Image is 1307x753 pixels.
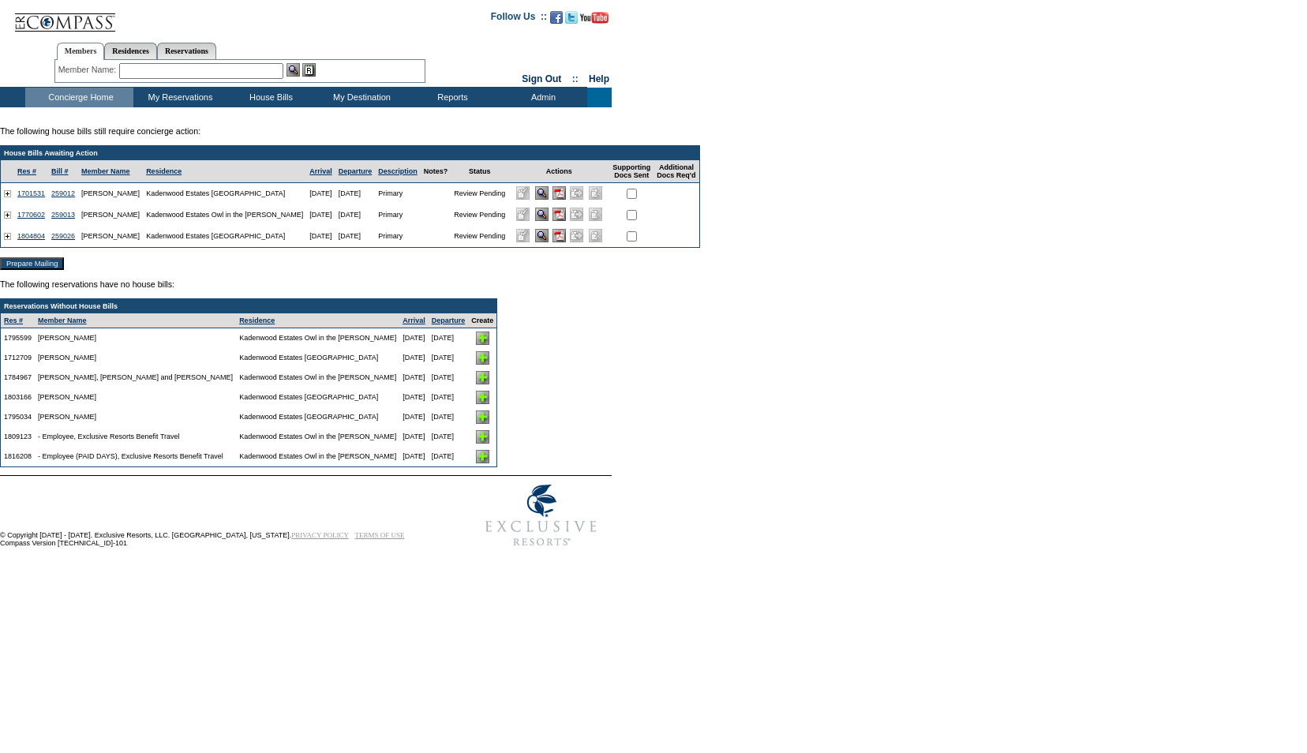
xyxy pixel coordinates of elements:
[399,427,429,447] td: [DATE]
[104,43,157,59] a: Residences
[550,11,563,24] img: Become our fan on Facebook
[143,226,306,247] td: Kadenwood Estates [GEOGRAPHIC_DATA]
[429,368,469,388] td: [DATE]
[1,407,35,427] td: 1795034
[522,73,561,84] a: Sign Out
[468,313,496,328] td: Create
[589,229,602,242] img: Delete
[1,299,496,313] td: Reservations Without House Bills
[429,388,469,407] td: [DATE]
[1,348,35,368] td: 1712709
[476,351,489,365] img: Add House Bill
[306,183,335,204] td: [DATE]
[335,183,376,204] td: [DATE]
[399,447,429,466] td: [DATE]
[38,317,87,324] a: Member Name
[451,226,508,247] td: Review Pending
[1,388,35,407] td: 1803166
[451,183,508,204] td: Review Pending
[309,167,332,175] a: Arrival
[236,427,399,447] td: Kadenwood Estates Owl in the [PERSON_NAME]
[589,73,609,84] a: Help
[476,450,489,463] img: Add House Bill
[236,447,399,466] td: Kadenwood Estates Owl in the [PERSON_NAME]
[133,88,224,107] td: My Reservations
[58,63,119,77] div: Member Name:
[35,368,236,388] td: [PERSON_NAME], [PERSON_NAME] and [PERSON_NAME]
[236,328,399,348] td: Kadenwood Estates Owl in the [PERSON_NAME]
[143,204,306,226] td: Kadenwood Estates Owl in the [PERSON_NAME]
[78,183,143,204] td: [PERSON_NAME]
[1,447,35,466] td: 1816208
[1,328,35,348] td: 1795599
[406,88,496,107] td: Reports
[17,232,45,240] a: 1804804
[535,186,549,200] input: View
[580,16,609,25] a: Subscribe to our YouTube Channel
[35,388,236,407] td: [PERSON_NAME]
[17,189,45,197] a: 1701531
[57,43,105,60] a: Members
[1,368,35,388] td: 1784967
[35,407,236,427] td: [PERSON_NAME]
[78,204,143,226] td: [PERSON_NAME]
[570,186,583,200] img: Submit for Processing
[4,233,11,240] img: plus.gif
[429,407,469,427] td: [DATE]
[476,391,489,404] img: Add House Bill
[1,427,35,447] td: 1809123
[355,531,405,539] a: TERMS OF USE
[589,186,602,200] img: Delete
[535,208,549,221] input: View
[589,208,602,221] img: Delete
[429,427,469,447] td: [DATE]
[224,88,315,107] td: House Bills
[35,427,236,447] td: - Employee, Exclusive Resorts Benefit Travel
[236,368,399,388] td: Kadenwood Estates Owl in the [PERSON_NAME]
[399,368,429,388] td: [DATE]
[81,167,130,175] a: Member Name
[570,229,583,242] img: Submit for Processing
[146,167,182,175] a: Residence
[236,407,399,427] td: Kadenwood Estates [GEOGRAPHIC_DATA]
[403,317,425,324] a: Arrival
[375,226,421,247] td: Primary
[25,88,133,107] td: Concierge Home
[339,167,373,175] a: Departure
[1,146,699,160] td: House Bills Awaiting Action
[35,447,236,466] td: - Employee (PAID DAYS), Exclusive Resorts Benefit Travel
[451,204,508,226] td: Review Pending
[476,332,489,345] img: Add House Bill
[335,204,376,226] td: [DATE]
[302,63,316,77] img: Reservations
[51,232,75,240] a: 259026
[375,183,421,204] td: Primary
[286,63,300,77] img: View
[552,208,566,221] img: b_pdf.gif
[375,204,421,226] td: Primary
[306,204,335,226] td: [DATE]
[51,211,75,219] a: 259013
[565,16,578,25] a: Follow us on Twitter
[550,16,563,25] a: Become our fan on Facebook
[78,226,143,247] td: [PERSON_NAME]
[653,160,698,183] td: Additional Docs Req'd
[17,167,36,175] a: Res #
[157,43,216,59] a: Reservations
[476,430,489,444] img: Add House Bill
[491,9,547,28] td: Follow Us ::
[4,317,23,324] a: Res #
[239,317,275,324] a: Residence
[432,317,466,324] a: Departure
[535,229,549,242] input: View
[429,348,469,368] td: [DATE]
[565,11,578,24] img: Follow us on Twitter
[315,88,406,107] td: My Destination
[236,388,399,407] td: Kadenwood Estates [GEOGRAPHIC_DATA]
[451,160,508,183] td: Status
[399,348,429,368] td: [DATE]
[429,447,469,466] td: [DATE]
[4,212,11,219] img: plus.gif
[35,348,236,368] td: [PERSON_NAME]
[570,208,583,221] img: Submit for Processing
